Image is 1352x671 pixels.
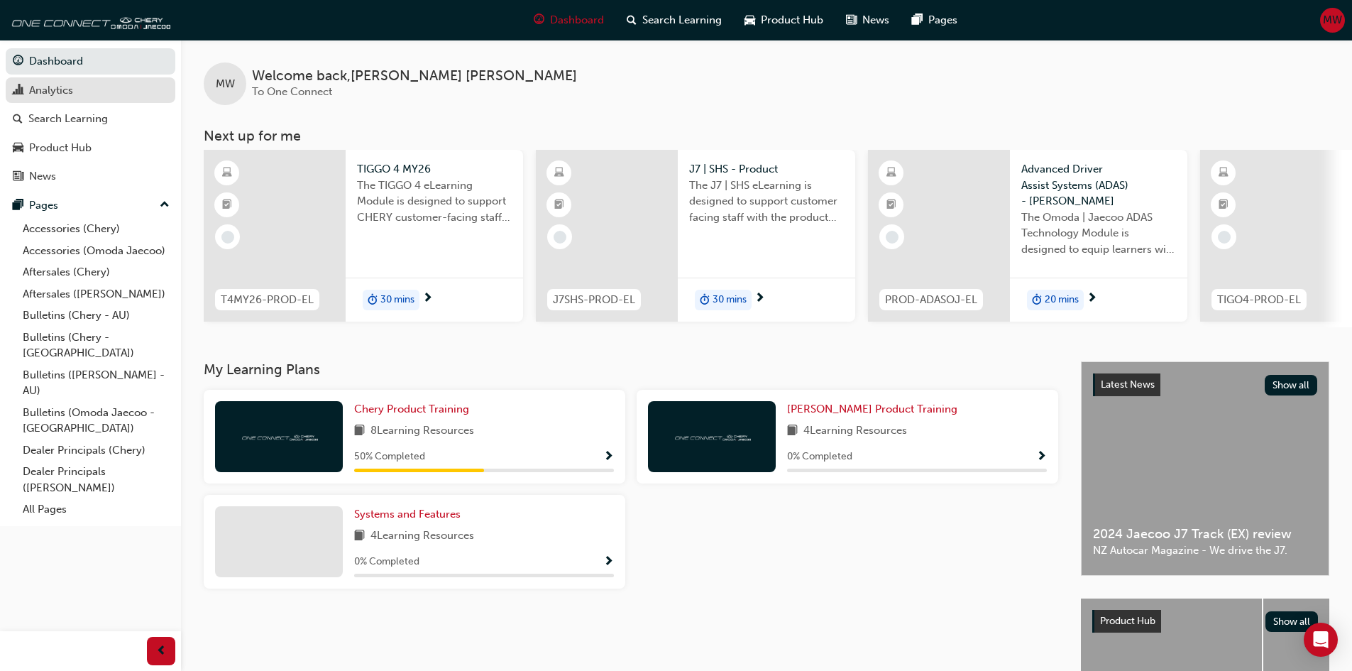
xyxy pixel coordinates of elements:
span: The J7 | SHS eLearning is designed to support customer facing staff with the product and sales in... [689,178,844,226]
span: news-icon [846,11,857,29]
span: J7 | SHS - Product [689,161,844,178]
h3: Next up for me [181,128,1352,144]
span: Systems and Features [354,508,461,520]
span: learningRecordVerb_NONE-icon [554,231,566,244]
span: 0 % Completed [787,449,852,465]
div: Analytics [29,82,73,99]
span: Show Progress [603,556,614,569]
span: J7SHS-PROD-EL [553,292,635,308]
button: Show Progress [603,553,614,571]
button: MW [1320,8,1345,33]
a: Analytics [6,77,175,104]
span: next-icon [1087,293,1097,305]
a: Dealer Principals ([PERSON_NAME]) [17,461,175,498]
span: search-icon [627,11,637,29]
div: Product Hub [29,140,92,156]
span: NZ Autocar Magazine - We drive the J7. [1093,542,1317,559]
a: Bulletins (Chery - AU) [17,305,175,327]
span: 50 % Completed [354,449,425,465]
div: Pages [29,197,58,214]
span: up-icon [160,196,170,214]
a: news-iconNews [835,6,901,35]
span: Latest News [1101,378,1155,391]
span: learningRecordVerb_NONE-icon [221,231,234,244]
img: oneconnect [240,430,318,443]
img: oneconnect [673,430,751,443]
span: 30 mins [713,292,747,308]
span: 8 Learning Resources [370,422,474,440]
span: learningResourceType_ELEARNING-icon [554,164,564,182]
a: Bulletins (Omoda Jaecoo - [GEOGRAPHIC_DATA]) [17,402,175,440]
span: 0 % Completed [354,554,419,570]
span: book-icon [787,422,798,440]
span: Search Learning [642,12,722,28]
button: Show Progress [603,448,614,466]
span: Show Progress [603,451,614,464]
span: car-icon [744,11,755,29]
span: Chery Product Training [354,403,469,415]
span: learningResourceType_ELEARNING-icon [222,164,232,182]
span: 20 mins [1045,292,1079,308]
span: learningRecordVerb_NONE-icon [1218,231,1231,244]
span: [PERSON_NAME] Product Training [787,403,957,415]
a: Aftersales ([PERSON_NAME]) [17,283,175,305]
span: next-icon [422,293,433,305]
span: chart-icon [13,84,23,97]
div: Search Learning [28,111,108,127]
span: 2024 Jaecoo J7 Track (EX) review [1093,526,1317,542]
span: car-icon [13,142,23,155]
button: Show all [1265,375,1318,395]
button: Pages [6,192,175,219]
a: Accessories (Chery) [17,218,175,240]
a: T4MY26-PROD-ELTIGGO 4 MY26The TIGGO 4 eLearning Module is designed to support CHERY customer-faci... [204,150,523,322]
span: prev-icon [156,643,167,660]
span: learningResourceType_ELEARNING-icon [886,164,896,182]
span: The TIGGO 4 eLearning Module is designed to support CHERY customer-facing staff with the product ... [357,178,512,226]
a: Chery Product Training [354,401,475,418]
span: duration-icon [1032,291,1042,310]
span: Welcome back , [PERSON_NAME] [PERSON_NAME] [252,68,577,84]
a: Latest NewsShow all [1093,373,1317,396]
span: book-icon [354,422,365,440]
a: car-iconProduct Hub [733,6,835,35]
a: Product Hub [6,135,175,161]
a: Accessories (Omoda Jaecoo) [17,240,175,262]
span: booktick-icon [1219,196,1229,214]
span: booktick-icon [554,196,564,214]
span: search-icon [13,113,23,126]
a: PROD-ADASOJ-ELAdvanced Driver Assist Systems (ADAS) - [PERSON_NAME]The Omoda | Jaecoo ADAS Techno... [868,150,1187,322]
span: Show Progress [1036,451,1047,464]
span: Product Hub [761,12,823,28]
span: guage-icon [534,11,544,29]
span: learningResourceType_ELEARNING-icon [1219,164,1229,182]
a: pages-iconPages [901,6,969,35]
a: All Pages [17,498,175,520]
img: oneconnect [7,6,170,34]
span: TIGGO 4 MY26 [357,161,512,178]
a: search-iconSearch Learning [615,6,733,35]
a: Aftersales (Chery) [17,261,175,283]
button: Show all [1265,611,1319,632]
a: Search Learning [6,106,175,132]
span: duration-icon [700,291,710,310]
span: book-icon [354,528,365,545]
a: Dashboard [6,48,175,75]
span: duration-icon [368,291,378,310]
span: pages-icon [13,200,23,212]
div: Open Intercom Messenger [1304,623,1338,657]
span: 30 mins [380,292,414,308]
div: News [29,168,56,185]
button: DashboardAnalyticsSearch LearningProduct HubNews [6,45,175,192]
a: Systems and Features [354,506,466,523]
span: MW [216,76,235,92]
a: News [6,163,175,190]
span: The Omoda | Jaecoo ADAS Technology Module is designed to equip learners with essential knowledge ... [1021,209,1176,258]
span: MW [1323,12,1342,28]
a: Latest NewsShow all2024 Jaecoo J7 Track (EX) reviewNZ Autocar Magazine - We drive the J7. [1081,361,1329,576]
span: News [862,12,889,28]
a: Product HubShow all [1092,610,1318,633]
span: Product Hub [1100,615,1155,627]
span: booktick-icon [886,196,896,214]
